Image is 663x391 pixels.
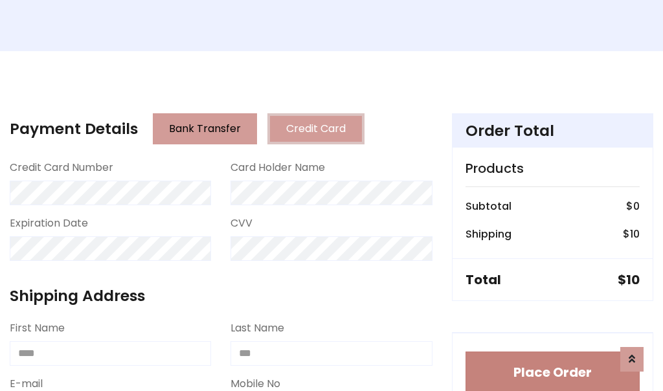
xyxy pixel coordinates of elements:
[466,272,501,287] h5: Total
[626,271,640,289] span: 10
[623,228,640,240] h6: $
[230,320,284,336] label: Last Name
[466,122,640,140] h4: Order Total
[10,287,433,305] h4: Shipping Address
[10,320,65,336] label: First Name
[10,216,88,231] label: Expiration Date
[230,160,325,175] label: Card Holder Name
[466,200,511,212] h6: Subtotal
[466,228,511,240] h6: Shipping
[153,113,257,144] button: Bank Transfer
[10,120,138,138] h4: Payment Details
[230,216,253,231] label: CVV
[633,199,640,214] span: 0
[630,227,640,241] span: 10
[267,113,365,144] button: Credit Card
[10,160,113,175] label: Credit Card Number
[626,200,640,212] h6: $
[466,161,640,176] h5: Products
[618,272,640,287] h5: $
